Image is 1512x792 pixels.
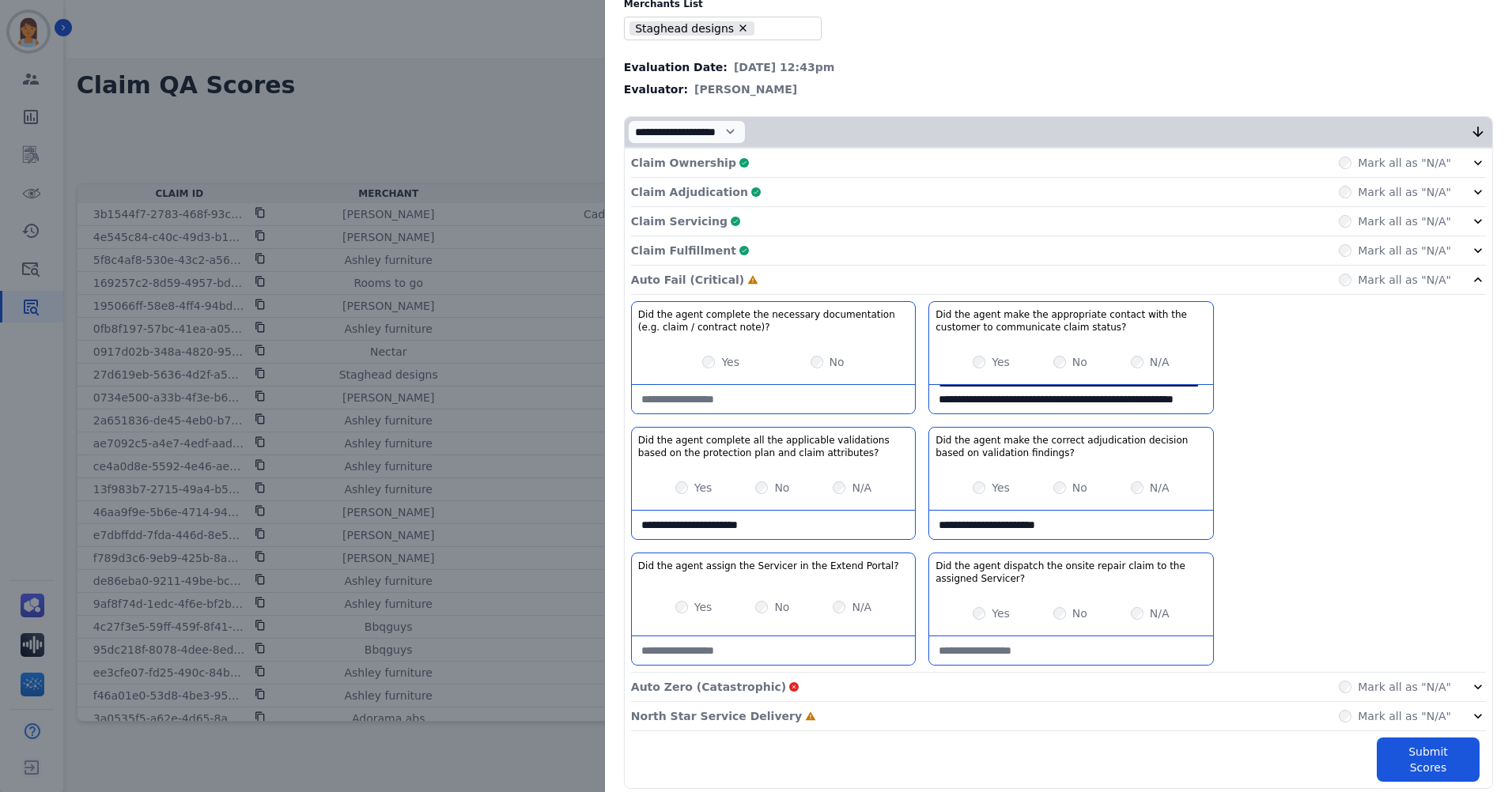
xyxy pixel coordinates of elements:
[1358,272,1451,288] label: Mark all as "N/A"
[638,560,899,572] h3: Did the agent assign the Servicer in the Extend Portal?
[694,480,713,496] label: Yes
[1150,480,1170,496] label: N/A
[1150,354,1170,370] label: N/A
[638,308,909,334] h3: Did the agent complete the necessary documentation (e.g. claim / contract note)?
[1358,155,1451,171] label: Mark all as "N/A"
[631,708,802,724] p: North Star Service Delivery
[737,22,749,34] button: Remove Staghead designs
[992,354,1010,370] label: Yes
[774,480,789,496] label: No
[629,21,754,36] li: Staghead designs
[631,213,728,229] p: Claim Servicing
[721,354,739,370] label: Yes
[852,480,871,496] label: N/A
[624,59,1493,75] div: Evaluation Date:
[694,81,797,97] span: [PERSON_NAME]
[992,605,1010,621] label: Yes
[1150,605,1170,621] label: N/A
[936,560,1206,585] h3: Did the agent dispatch the onsite repair claim to the assigned Servicer?
[936,308,1206,334] h3: Did the agent make the appropriate contact with the customer to communicate claim status?
[1358,708,1451,724] label: Mark all as "N/A"
[631,679,786,695] p: Auto Zero (Catastrophic)
[631,272,744,288] p: Auto Fail (Critical)
[1358,184,1451,200] label: Mark all as "N/A"
[1358,679,1451,695] label: Mark all as "N/A"
[1377,737,1480,782] button: Submit Scores
[1072,480,1087,496] label: No
[992,480,1010,496] label: Yes
[631,184,748,200] p: Claim Adjudication
[631,243,736,258] p: Claim Fulfillment
[694,599,713,615] label: Yes
[734,59,834,75] span: [DATE] 12:43pm
[1072,605,1087,621] label: No
[631,155,736,171] p: Claim Ownership
[1358,213,1451,229] label: Mark all as "N/A"
[1358,243,1451,258] label: Mark all as "N/A"
[830,354,845,370] label: No
[638,434,909,459] h3: Did the agent complete all the applicable validations based on the protection plan and claim attr...
[852,599,871,615] label: N/A
[774,599,789,615] label: No
[936,434,1206,459] h3: Did the agent make the correct adjudication decision based on validation findings?
[1072,354,1087,370] label: No
[628,19,811,38] ul: selected options
[624,81,1493,97] div: Evaluator:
